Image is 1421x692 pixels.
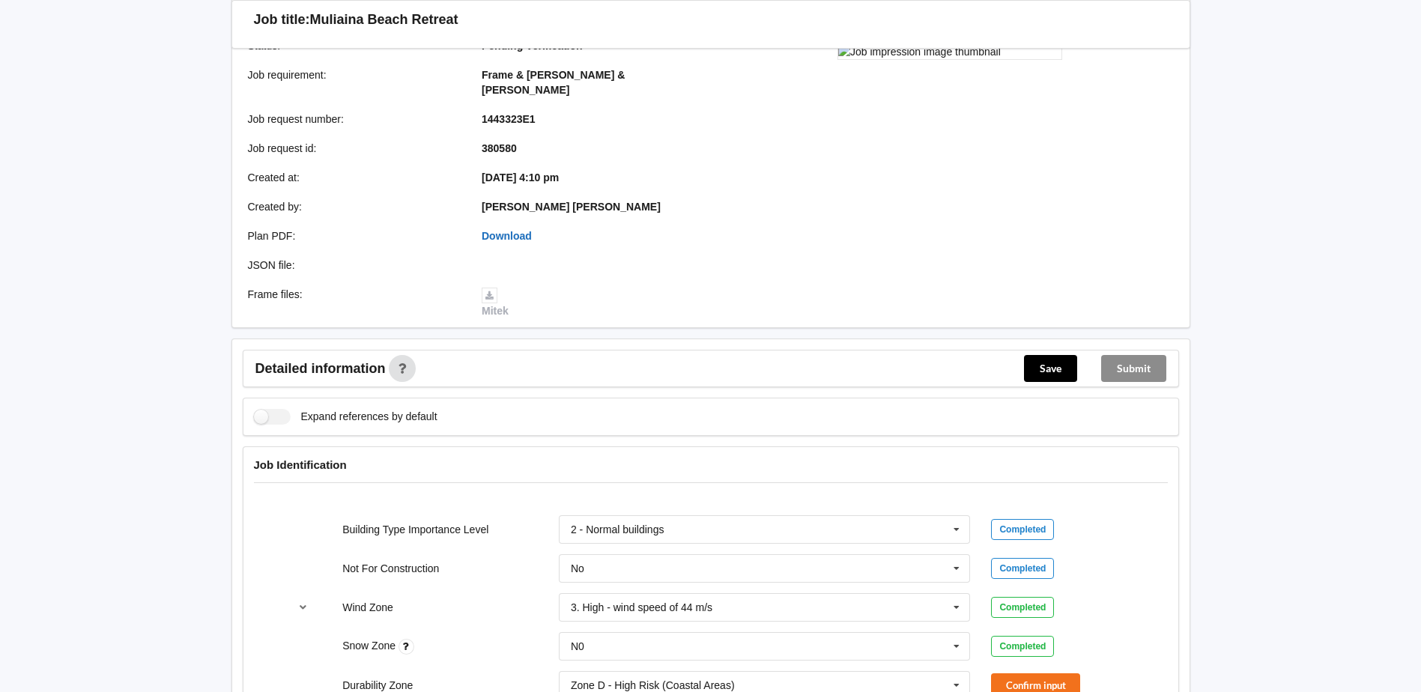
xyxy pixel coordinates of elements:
[254,409,437,425] label: Expand references by default
[571,680,735,691] div: Zone D - High Risk (Coastal Areas)
[571,524,664,535] div: 2 - Normal buildings
[237,199,472,214] div: Created by :
[237,141,472,156] div: Job request id :
[991,558,1054,579] div: Completed
[288,594,318,621] button: reference-toggle
[342,523,488,535] label: Building Type Importance Level
[237,258,472,273] div: JSON file :
[482,201,661,213] b: [PERSON_NAME] [PERSON_NAME]
[237,112,472,127] div: Job request number :
[310,11,458,28] h3: Muliaina Beach Retreat
[482,230,532,242] a: Download
[482,172,559,183] b: [DATE] 4:10 pm
[237,287,472,318] div: Frame files :
[342,562,439,574] label: Not For Construction
[254,458,1168,472] h4: Job Identification
[837,43,1062,60] img: Job impression image thumbnail
[237,170,472,185] div: Created at :
[482,113,536,125] b: 1443323E1
[571,602,712,613] div: 3. High - wind speed of 44 m/s
[571,563,584,574] div: No
[342,601,393,613] label: Wind Zone
[342,679,413,691] label: Durability Zone
[342,640,399,652] label: Snow Zone
[991,519,1054,540] div: Completed
[482,142,517,154] b: 380580
[237,228,472,243] div: Plan PDF :
[482,69,625,96] b: Frame & [PERSON_NAME] & [PERSON_NAME]
[254,11,310,28] h3: Job title:
[237,67,472,97] div: Job requirement :
[991,636,1054,657] div: Completed
[571,641,584,652] div: N0
[482,288,509,317] a: Mitek
[255,362,386,375] span: Detailed information
[1024,355,1077,382] button: Save
[991,597,1054,618] div: Completed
